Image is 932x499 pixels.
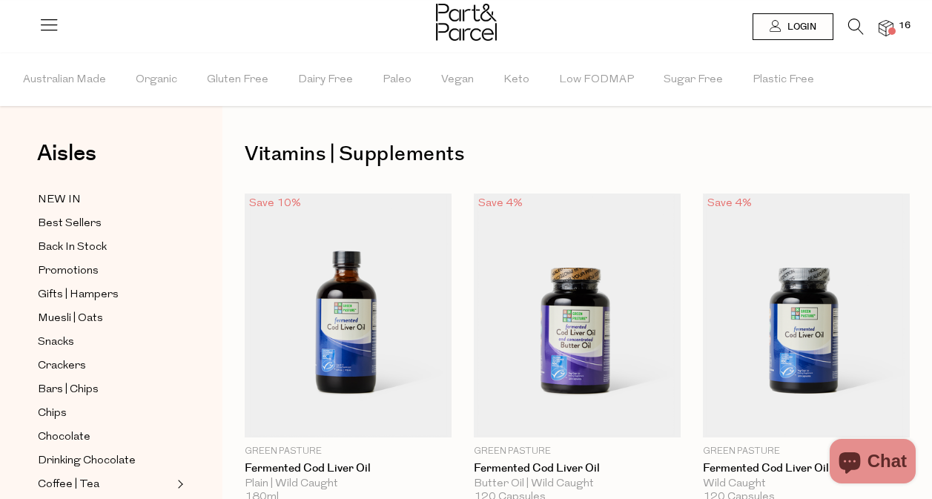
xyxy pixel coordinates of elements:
[703,194,756,214] div: Save 4%
[559,54,634,106] span: Low FODMAP
[136,54,177,106] span: Organic
[753,54,814,106] span: Plastic Free
[474,445,681,458] p: Green Pasture
[38,262,99,280] span: Promotions
[895,19,914,33] span: 16
[38,262,173,280] a: Promotions
[207,54,268,106] span: Gluten Free
[503,54,529,106] span: Keto
[38,310,103,328] span: Muesli | Oats
[664,54,723,106] span: Sugar Free
[245,445,452,458] p: Green Pasture
[245,462,452,475] a: Fermented Cod Liver Oil
[37,137,96,170] span: Aisles
[703,462,910,475] a: Fermented Cod Liver Oil
[38,239,107,257] span: Back In Stock
[474,194,527,214] div: Save 4%
[441,54,474,106] span: Vegan
[38,476,99,494] span: Coffee | Tea
[38,333,173,351] a: Snacks
[38,215,102,233] span: Best Sellers
[474,194,681,437] img: Fermented Cod Liver Oil
[38,238,173,257] a: Back In Stock
[38,381,99,399] span: Bars | Chips
[825,439,920,487] inbox-online-store-chat: Shopify online store chat
[474,477,681,491] div: Butter Oil | Wild Caught
[703,445,910,458] p: Green Pasture
[38,286,119,304] span: Gifts | Hampers
[38,452,136,470] span: Drinking Chocolate
[38,285,173,304] a: Gifts | Hampers
[784,21,816,33] span: Login
[38,334,74,351] span: Snacks
[38,357,86,375] span: Crackers
[37,142,96,179] a: Aisles
[474,462,681,475] a: Fermented Cod Liver Oil
[245,477,452,491] div: Plain | Wild Caught
[38,191,173,209] a: NEW IN
[38,428,173,446] a: Chocolate
[703,477,910,491] div: Wild Caught
[703,194,910,437] img: Fermented Cod Liver Oil
[38,475,173,494] a: Coffee | Tea
[436,4,497,41] img: Part&Parcel
[38,191,81,209] span: NEW IN
[173,475,184,493] button: Expand/Collapse Coffee | Tea
[38,429,90,446] span: Chocolate
[245,137,910,171] h1: Vitamins | Supplements
[38,380,173,399] a: Bars | Chips
[38,357,173,375] a: Crackers
[38,452,173,470] a: Drinking Chocolate
[23,54,106,106] span: Australian Made
[879,20,893,36] a: 16
[38,405,67,423] span: Chips
[38,309,173,328] a: Muesli | Oats
[245,194,452,437] img: Fermented Cod Liver Oil
[245,194,305,214] div: Save 10%
[753,13,833,40] a: Login
[298,54,353,106] span: Dairy Free
[383,54,412,106] span: Paleo
[38,214,173,233] a: Best Sellers
[38,404,173,423] a: Chips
